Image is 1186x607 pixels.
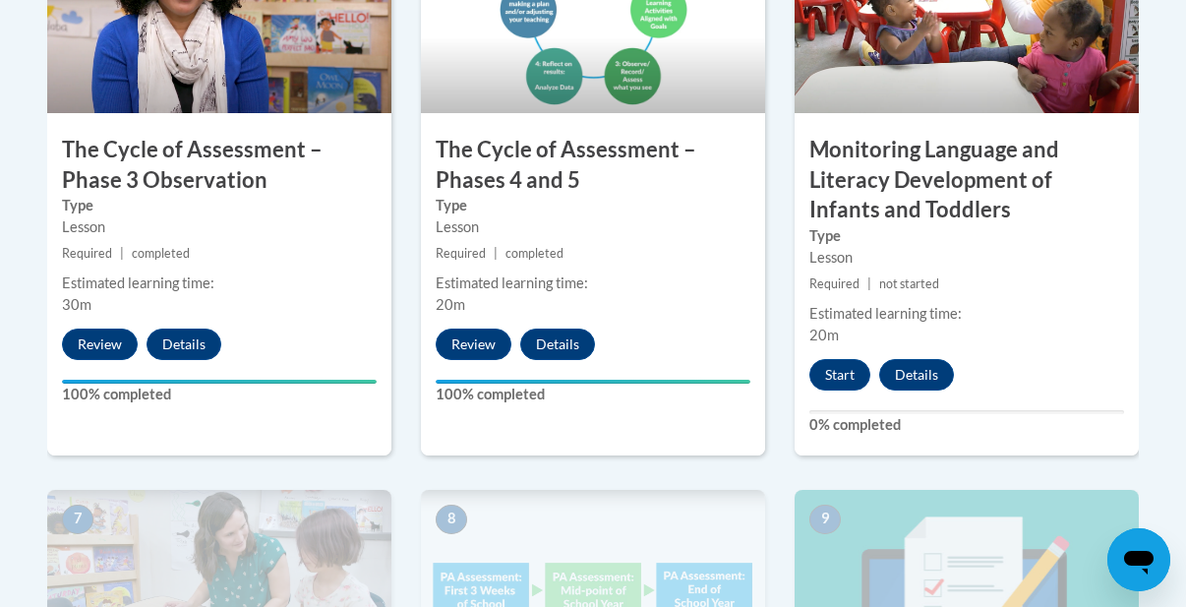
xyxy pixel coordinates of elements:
[436,505,467,534] span: 8
[436,195,750,216] label: Type
[436,273,750,294] div: Estimated learning time:
[62,246,112,261] span: Required
[62,505,93,534] span: 7
[879,276,939,291] span: not started
[62,273,377,294] div: Estimated learning time:
[1107,528,1170,591] iframe: Button to launch messaging window
[809,414,1124,436] label: 0% completed
[809,505,841,534] span: 9
[505,246,563,261] span: completed
[436,380,750,384] div: Your progress
[436,384,750,405] label: 100% completed
[436,216,750,238] div: Lesson
[436,246,486,261] span: Required
[809,225,1124,247] label: Type
[867,276,871,291] span: |
[809,276,860,291] span: Required
[62,195,377,216] label: Type
[421,135,765,196] h3: The Cycle of Assessment – Phases 4 and 5
[809,303,1124,325] div: Estimated learning time:
[120,246,124,261] span: |
[436,296,465,313] span: 20m
[62,380,377,384] div: Your progress
[62,216,377,238] div: Lesson
[132,246,190,261] span: completed
[62,329,138,360] button: Review
[520,329,595,360] button: Details
[47,135,391,196] h3: The Cycle of Assessment – Phase 3 Observation
[436,329,511,360] button: Review
[494,246,498,261] span: |
[809,327,839,343] span: 20m
[147,329,221,360] button: Details
[62,296,91,313] span: 30m
[879,359,954,391] button: Details
[809,247,1124,269] div: Lesson
[62,384,377,405] label: 100% completed
[809,359,870,391] button: Start
[795,135,1139,225] h3: Monitoring Language and Literacy Development of Infants and Toddlers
